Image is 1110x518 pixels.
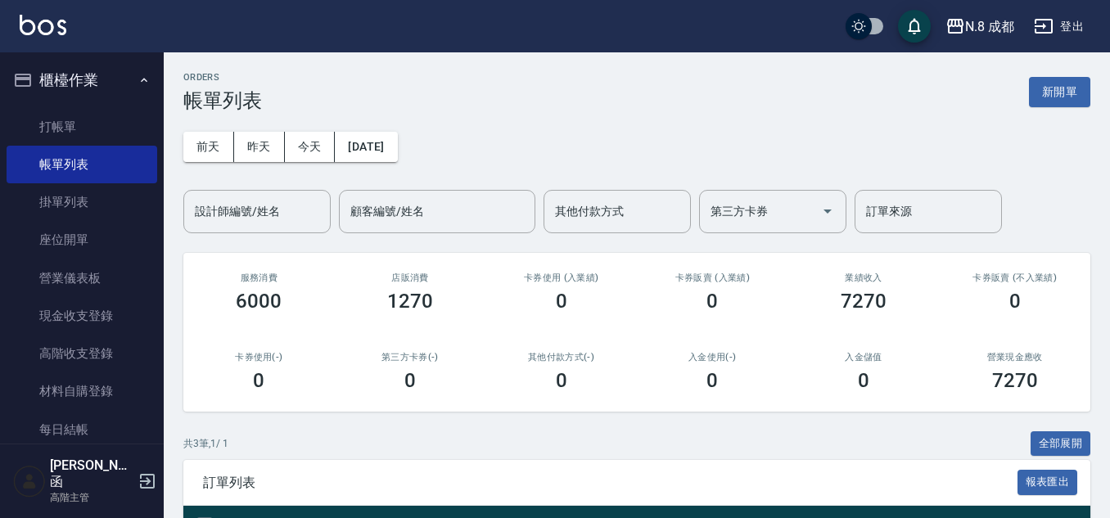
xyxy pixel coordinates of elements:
[1027,11,1090,42] button: 登出
[7,59,157,101] button: 櫃檯作業
[13,465,46,498] img: Person
[50,457,133,490] h5: [PERSON_NAME]函
[50,490,133,505] p: 高階主管
[706,290,718,313] h3: 0
[505,352,617,363] h2: 其他付款方式(-)
[285,132,336,162] button: 今天
[354,352,467,363] h2: 第三方卡券(-)
[203,352,315,363] h2: 卡券使用(-)
[1018,470,1078,495] button: 報表匯出
[858,369,869,392] h3: 0
[7,335,157,372] a: 高階收支登錄
[404,369,416,392] h3: 0
[253,369,264,392] h3: 0
[236,290,282,313] h3: 6000
[556,290,567,313] h3: 0
[657,352,769,363] h2: 入金使用(-)
[203,475,1018,491] span: 訂單列表
[335,132,397,162] button: [DATE]
[898,10,931,43] button: save
[965,16,1014,37] div: N.8 成都
[7,108,157,146] a: 打帳單
[939,10,1021,43] button: N.8 成都
[1029,77,1090,107] button: 新開單
[7,297,157,335] a: 現金收支登錄
[1018,474,1078,489] a: 報表匯出
[706,369,718,392] h3: 0
[7,183,157,221] a: 掛單列表
[959,273,1071,283] h2: 卡券販賣 (不入業績)
[183,132,234,162] button: 前天
[7,146,157,183] a: 帳單列表
[7,221,157,259] a: 座位開單
[1029,83,1090,99] a: 新開單
[556,369,567,392] h3: 0
[203,273,315,283] h3: 服務消費
[1031,431,1091,457] button: 全部展開
[841,290,887,313] h3: 7270
[183,89,262,112] h3: 帳單列表
[7,372,157,410] a: 材料自購登錄
[959,352,1071,363] h2: 營業現金應收
[1009,290,1021,313] h3: 0
[183,72,262,83] h2: ORDERS
[7,259,157,297] a: 營業儀表板
[387,290,433,313] h3: 1270
[657,273,769,283] h2: 卡券販賣 (入業績)
[7,411,157,448] a: 每日結帳
[183,436,228,451] p: 共 3 筆, 1 / 1
[992,369,1038,392] h3: 7270
[505,273,617,283] h2: 卡券使用 (入業績)
[234,132,285,162] button: 昨天
[814,198,841,224] button: Open
[20,15,66,35] img: Logo
[354,273,467,283] h2: 店販消費
[808,273,920,283] h2: 業績收入
[808,352,920,363] h2: 入金儲值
